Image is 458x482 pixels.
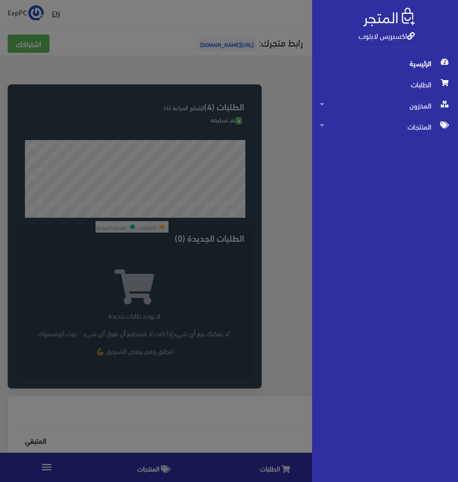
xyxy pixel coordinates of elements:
span: المخزون [320,95,450,116]
a: المخزون [312,95,458,116]
img: . [363,8,415,26]
a: المنتجات [312,116,458,137]
span: المنتجات [320,116,450,137]
a: الطلبات [312,74,458,95]
a: اكسبريس لابتوب [359,28,415,42]
a: الرئيسية [312,53,458,74]
span: الطلبات [320,74,450,95]
span: الرئيسية [320,53,450,74]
